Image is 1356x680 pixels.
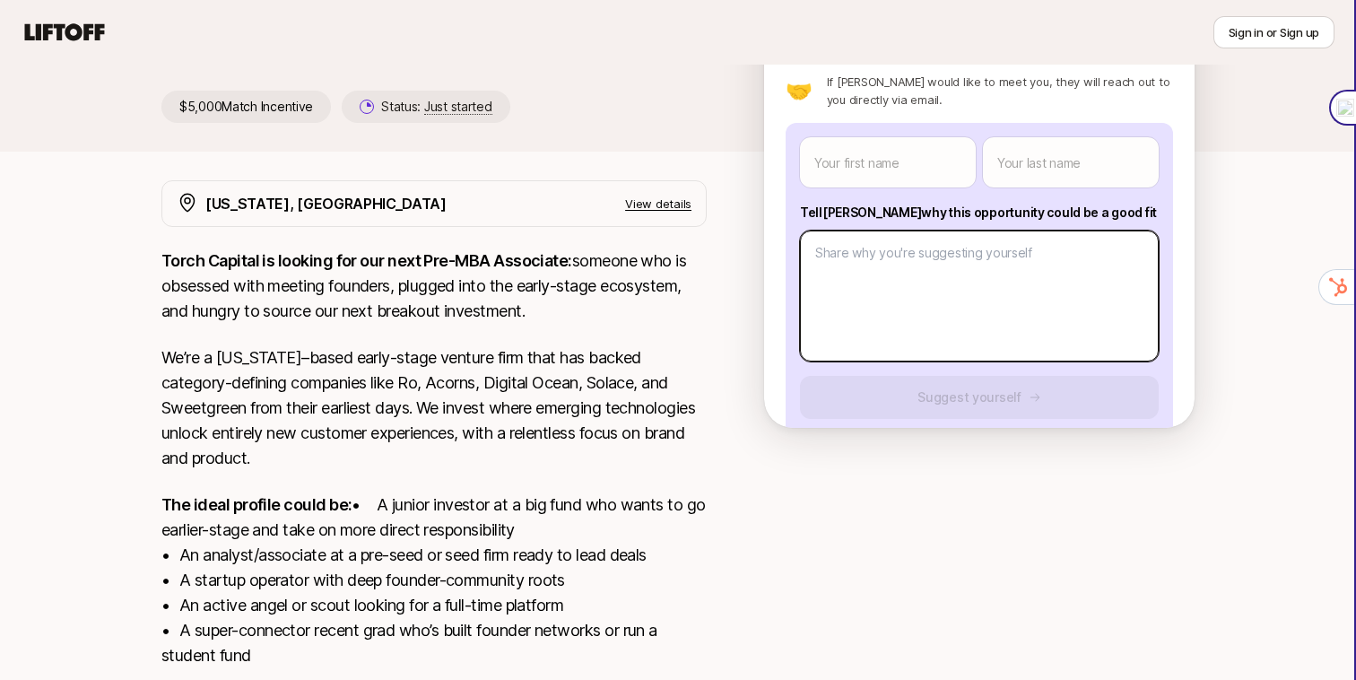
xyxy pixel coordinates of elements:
[205,192,447,215] p: [US_STATE], [GEOGRAPHIC_DATA]
[424,99,492,115] span: Just started
[625,195,691,213] p: View details
[800,202,1159,223] p: Tell [PERSON_NAME] why this opportunity could be a good fit
[786,80,813,101] p: 🤝
[161,251,572,270] strong: Torch Capital is looking for our next Pre-MBA Associate:
[827,73,1173,109] p: If [PERSON_NAME] would like to meet you, they will reach out to you directly via email.
[161,345,707,471] p: We’re a [US_STATE]–based early-stage venture firm that has backed category-defining companies lik...
[1213,16,1334,48] button: Sign in or Sign up
[161,495,352,514] strong: The ideal profile could be:
[161,248,707,324] p: someone who is obsessed with meeting founders, plugged into the early-stage ecosystem, and hungry...
[161,91,331,123] p: $5,000 Match Incentive
[161,493,707,668] p: • A junior investor at a big fund who wants to go earlier-stage and take on more direct responsib...
[381,96,491,118] p: Status:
